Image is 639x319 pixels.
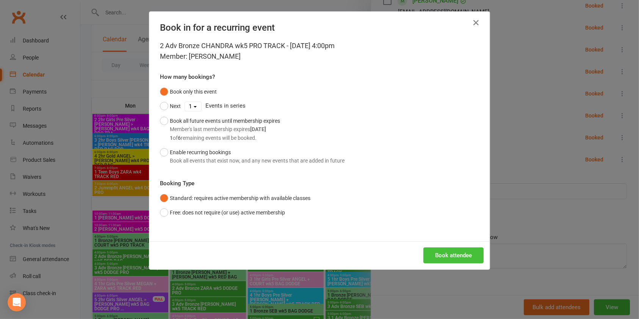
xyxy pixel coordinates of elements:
div: Events in series [160,99,479,113]
button: Close [470,17,482,29]
button: Book attendee [423,247,484,263]
div: 2 Adv Bronze CHANDRA wk5 PRO TRACK - [DATE] 4:00pm Member: [PERSON_NAME] [160,41,479,62]
div: of remaining events will be booked. [170,134,280,142]
strong: 1 [170,135,173,141]
button: Enable recurring bookingsBook all events that exist now, and any new events that are added in future [160,145,345,168]
button: Next [160,99,181,113]
h4: Book in for a recurring event [160,22,479,33]
button: Book all future events until membership expiresMember's last membership expires[DATE]1of6remainin... [160,114,280,145]
div: Member's last membership expires [170,125,280,133]
strong: 6 [178,135,181,141]
button: Standard: requires active membership with available classes [160,191,310,205]
button: Free: does not require (or use) active membership [160,205,285,220]
div: Book all future events until membership expires [170,117,280,142]
label: How many bookings? [160,72,215,81]
button: Book only this event [160,84,217,99]
label: Booking Type [160,179,194,188]
div: Book all events that exist now, and any new events that are added in future [170,156,345,165]
strong: [DATE] [250,126,266,132]
div: Open Intercom Messenger [8,293,26,311]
